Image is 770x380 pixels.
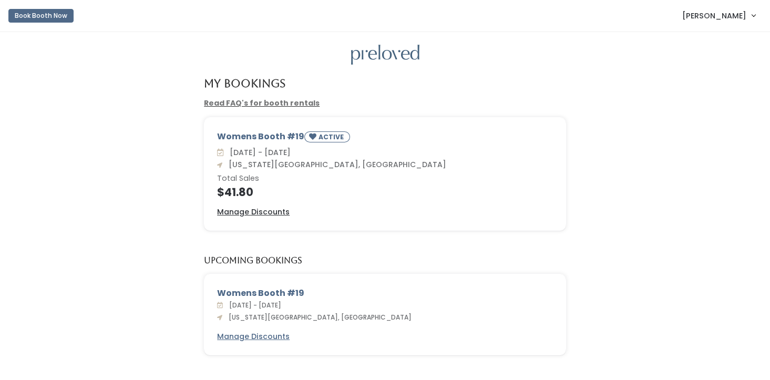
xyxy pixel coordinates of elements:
span: [US_STATE][GEOGRAPHIC_DATA], [GEOGRAPHIC_DATA] [224,159,446,170]
span: [DATE] - [DATE] [225,147,291,158]
h6: Total Sales [217,174,553,183]
a: Manage Discounts [217,331,290,342]
div: Womens Booth #19 [217,287,553,300]
u: Manage Discounts [217,207,290,217]
span: [DATE] - [DATE] [225,301,281,310]
img: preloved logo [351,45,419,65]
button: Book Booth Now [8,9,74,23]
h4: $41.80 [217,186,553,198]
a: Book Booth Now [8,4,74,27]
h5: Upcoming Bookings [204,256,302,265]
div: Womens Booth #19 [217,130,553,147]
small: ACTIVE [319,132,346,141]
a: [PERSON_NAME] [672,4,766,27]
span: [US_STATE][GEOGRAPHIC_DATA], [GEOGRAPHIC_DATA] [224,313,412,322]
h4: My Bookings [204,77,285,89]
span: [PERSON_NAME] [682,10,746,22]
a: Read FAQ's for booth rentals [204,98,320,108]
a: Manage Discounts [217,207,290,218]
